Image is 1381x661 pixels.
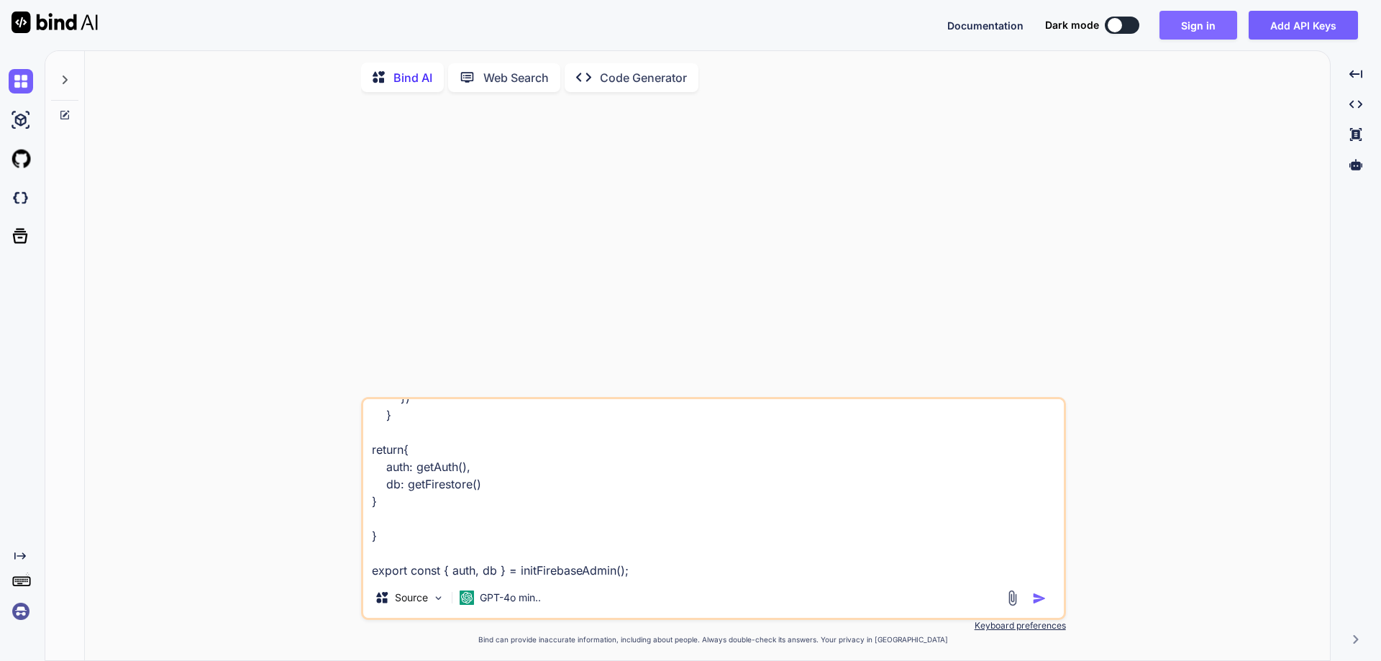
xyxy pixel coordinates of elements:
[363,399,1064,578] textarea: import { cert, getApps, initializeApp } from "firebase-admin/app"; import { getFirestore } from "...
[361,634,1066,645] p: Bind can provide inaccurate information, including about people. Always double-check its answers....
[1249,11,1358,40] button: Add API Keys
[1032,591,1047,606] img: icon
[1045,18,1099,32] span: Dark mode
[947,18,1024,33] button: Documentation
[395,591,428,605] p: Source
[483,69,549,86] p: Web Search
[361,620,1066,632] p: Keyboard preferences
[9,69,33,94] img: chat
[432,592,445,604] img: Pick Models
[9,186,33,210] img: darkCloudIdeIcon
[9,147,33,171] img: githubLight
[393,69,432,86] p: Bind AI
[12,12,98,33] img: Bind AI
[1004,590,1021,606] img: attachment
[460,591,474,605] img: GPT-4o mini
[480,591,541,605] p: GPT-4o min..
[9,599,33,624] img: signin
[600,69,687,86] p: Code Generator
[1159,11,1237,40] button: Sign in
[9,108,33,132] img: ai-studio
[947,19,1024,32] span: Documentation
